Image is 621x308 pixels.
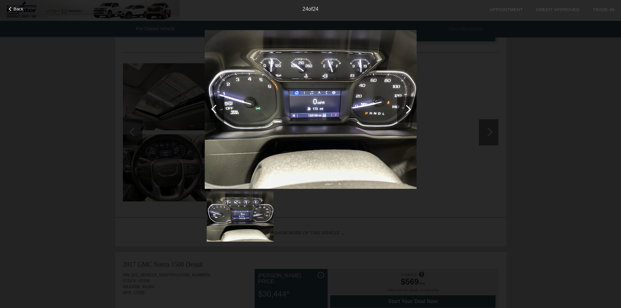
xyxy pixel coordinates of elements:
[205,30,417,189] img: b2d133eb4866f820c84029b3215d8785x.jpg
[207,191,274,242] img: b2d133eb4866f820c84029b3215d8785x.jpg
[313,6,318,12] span: 24
[490,7,523,12] a: Appointment
[536,7,580,12] a: Credit Approved
[593,7,614,12] a: Trade-In
[303,6,308,12] span: 24
[14,7,23,11] span: Back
